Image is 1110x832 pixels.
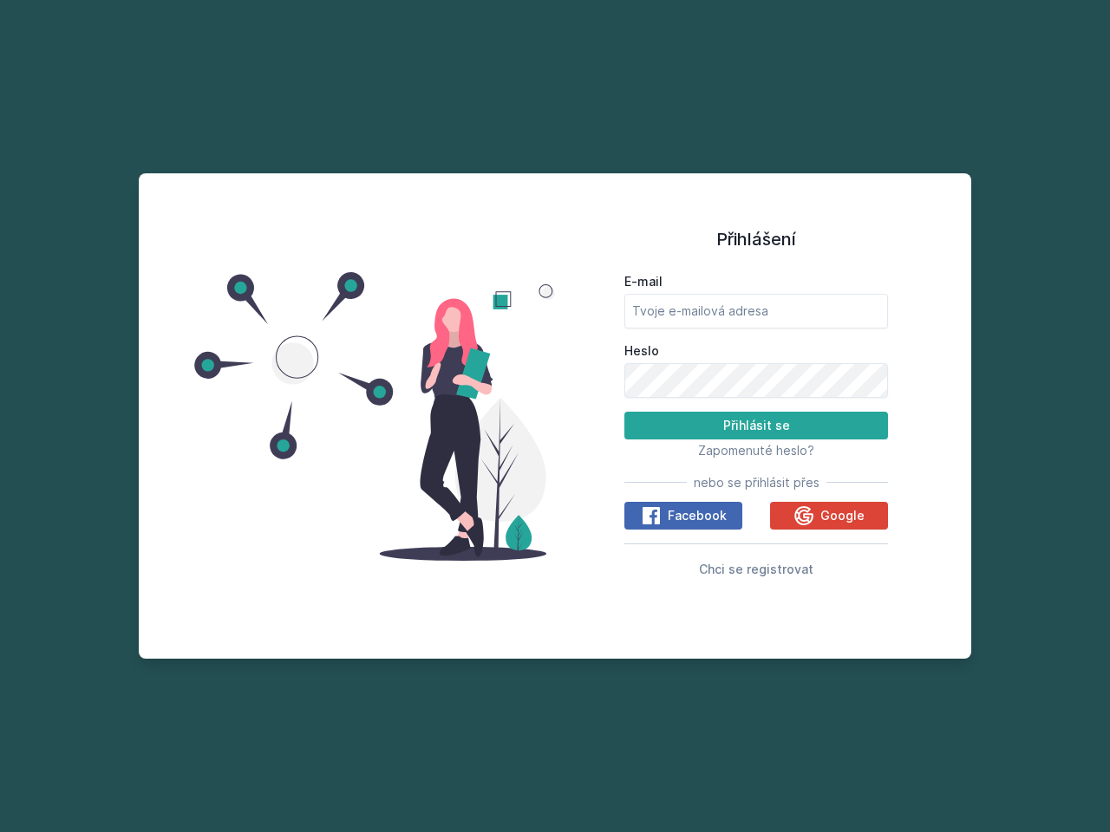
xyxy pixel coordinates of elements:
span: Google [820,507,865,524]
input: Tvoje e-mailová adresa [624,294,888,328]
button: Facebook [624,502,742,530]
span: Zapomenuté heslo? [698,443,814,458]
span: nebo se přihlásit přes [694,474,819,491]
span: Facebook [668,507,727,524]
label: Heslo [624,342,888,360]
button: Chci se registrovat [699,558,813,579]
h1: Přihlášení [624,226,888,252]
button: Google [770,502,888,530]
span: Chci se registrovat [699,562,813,576]
label: E-mail [624,273,888,290]
button: Přihlásit se [624,412,888,439]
